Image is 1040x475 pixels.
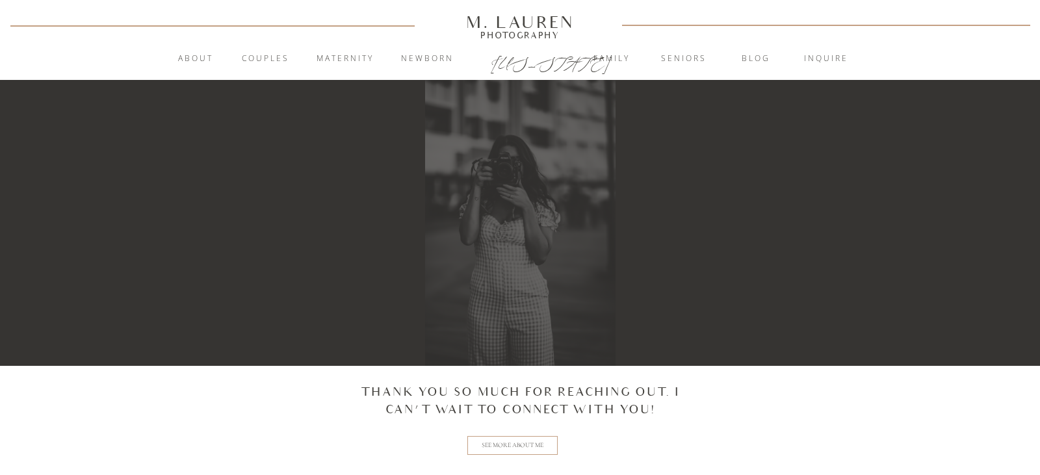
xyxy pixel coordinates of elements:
[460,32,580,38] a: Photography
[427,15,613,29] a: M. Lauren
[230,53,300,66] a: Couples
[577,53,647,66] a: Family
[480,441,545,450] a: See more about me
[170,53,220,66] a: About
[310,53,380,66] a: Maternity
[491,53,550,69] a: [US_STATE]
[791,53,861,66] a: inquire
[392,53,462,66] a: Newborn
[721,53,791,66] a: blog
[649,53,719,66] a: Seniors
[347,383,694,428] p: Thank you so much for reaching out. I can't wait to connect with you!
